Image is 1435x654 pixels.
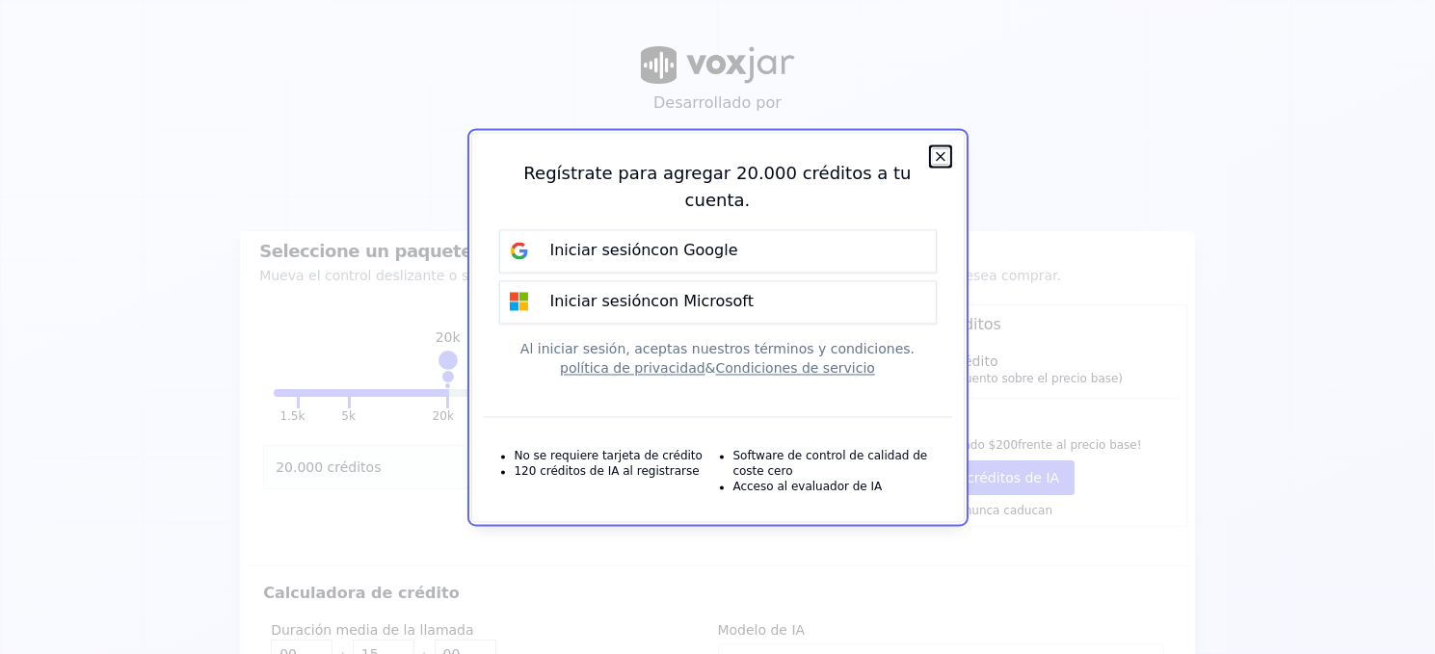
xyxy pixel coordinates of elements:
[716,358,875,378] button: Condiciones de servicio
[520,341,915,356] font: Al iniciar sesión, aceptas nuestros términos y condiciones.
[716,360,875,376] font: Condiciones de servicio
[515,464,700,478] font: 120 créditos de IA al registrarse
[651,293,754,311] font: con Microsoft
[515,449,704,462] font: No se requiere tarjeta de crédito
[733,480,883,493] font: Acceso al evaluador de IA
[560,358,705,378] button: política de privacidad
[550,293,651,311] font: Iniciar sesión
[733,449,928,478] font: Software de control de calidad de coste cero
[500,232,539,271] img: Botón de inicio de sesión de Google
[499,229,937,273] button: Iniciar sesióncon Google
[499,280,937,324] button: Iniciar sesióncon Microsoft
[560,360,705,376] font: política de privacidad
[705,360,716,376] font: &
[651,242,737,260] font: con Google
[500,283,539,322] img: Botón de inicio de sesión de Microsoft
[550,242,651,260] font: Iniciar sesión
[523,163,911,210] font: Regístrate para agregar 20.000 créditos a tu cuenta.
